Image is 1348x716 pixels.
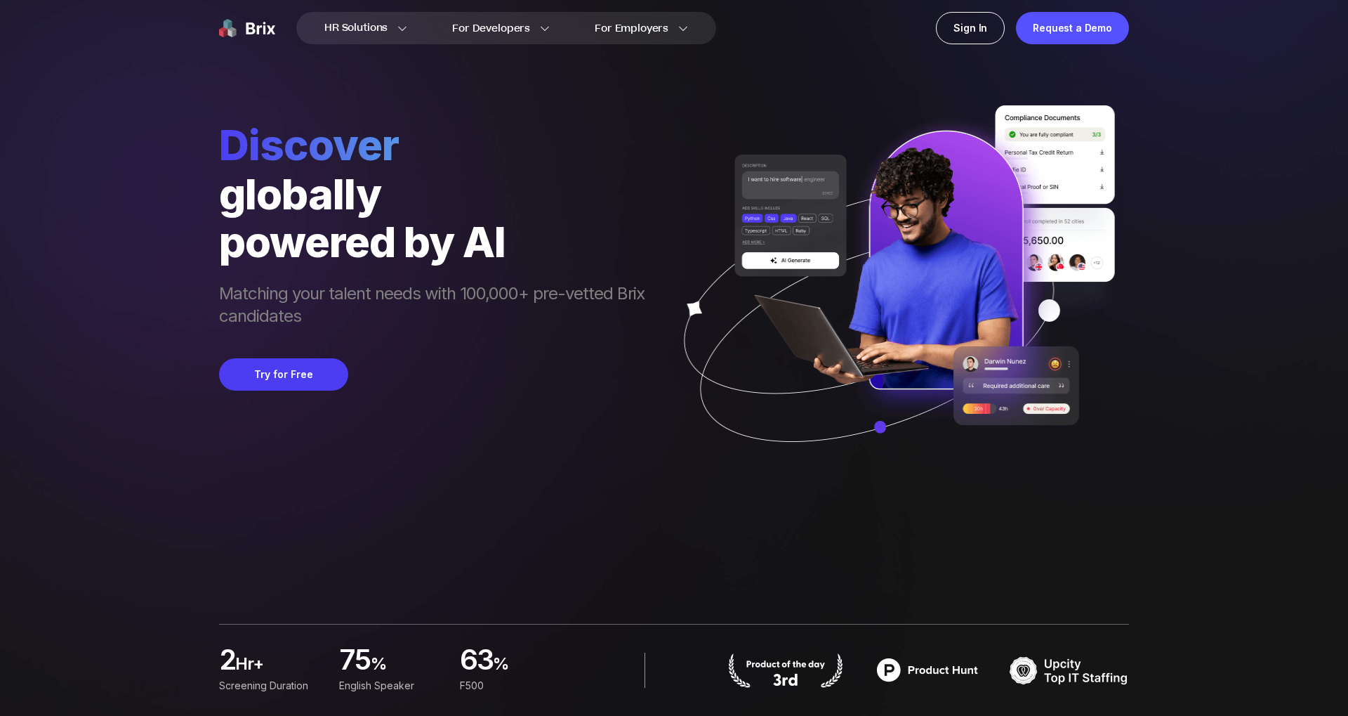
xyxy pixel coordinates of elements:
span: % [493,653,563,681]
img: product hunt badge [726,653,845,688]
div: F500 [460,678,563,694]
button: Try for Free [219,358,348,391]
div: Screening duration [219,678,322,694]
span: 63 [460,647,494,675]
span: HR Solutions [324,17,388,39]
img: ai generate [659,105,1129,483]
div: globally [219,170,659,218]
a: Sign In [936,12,1005,44]
span: Matching your talent needs with 100,000+ pre-vetted Brix candidates [219,282,659,330]
span: 75 [339,647,371,675]
span: For Developers [452,21,530,36]
span: 2 [219,647,235,675]
a: Request a Demo [1016,12,1129,44]
img: TOP IT STAFFING [1010,653,1129,688]
span: For Employers [595,21,668,36]
span: hr+ [235,653,322,681]
img: product hunt badge [868,653,987,688]
div: English Speaker [339,678,442,694]
span: Discover [219,119,659,170]
span: % [371,653,443,681]
div: powered by AI [219,218,659,266]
